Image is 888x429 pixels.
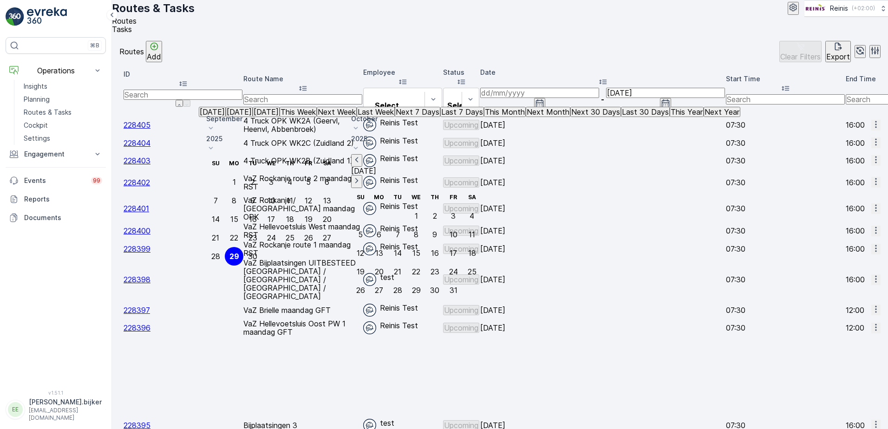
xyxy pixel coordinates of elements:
p: 07:30 [726,245,845,253]
p: Add [147,52,161,61]
p: [DATE] [254,108,279,116]
button: Last Week [357,107,395,117]
div: 14 [212,215,220,223]
div: 24 [449,267,458,276]
div: 22 [412,267,420,276]
button: Operations [6,61,106,80]
th: Thursday [281,154,299,173]
a: 228396 [124,323,150,332]
p: Settings [24,134,50,143]
div: 28 [211,252,220,260]
button: Next 30 Days [570,107,621,117]
p: 07:30 [726,275,845,284]
button: Next 7 Days [395,107,440,117]
button: Upcoming [443,305,479,315]
p: [DATE] [227,108,252,116]
div: 5 [358,230,363,239]
th: Sunday [206,154,225,173]
span: 228402 [124,178,150,187]
div: 3 [269,178,274,186]
p: 07:30 [726,121,845,129]
p: Status [443,68,479,77]
td: [DATE] [480,319,725,337]
div: 20 [323,215,332,223]
th: Wednesday [262,154,281,173]
div: 9 [432,230,437,239]
a: Events99 [6,171,106,190]
a: Routes & Tasks [20,106,106,119]
span: Routes [112,16,137,26]
p: This Month [485,108,525,116]
button: Clear Filters [779,41,822,62]
p: Select [367,101,406,110]
p: 07:30 [726,306,845,314]
div: 9 [250,196,255,205]
div: 6 [325,178,329,186]
span: 228400 [124,226,150,235]
p: Routes & Tasks [112,1,195,16]
a: Documents [6,208,106,227]
div: 8 [414,230,418,239]
div: 10 [268,196,275,205]
a: Insights [20,80,106,93]
a: 228397 [124,305,150,315]
p: [DATE] [200,108,225,116]
p: Documents [24,213,102,222]
a: 228401 [124,204,149,213]
div: 1 [233,178,236,186]
div: 6 [377,230,381,239]
p: Clear Filters [780,52,821,61]
div: 29 [229,252,239,260]
div: 8 [232,196,236,205]
a: 228399 [124,244,150,253]
p: Next Year [705,108,739,116]
p: Cockpit [24,121,48,130]
div: 16 [249,215,257,223]
div: 24 [267,234,276,242]
div: 22 [230,234,238,242]
button: This Year [670,107,704,117]
p: Next 7 Days [396,108,439,116]
div: 16 [431,249,439,257]
button: Last 7 Days [440,107,484,117]
div: 12 [357,249,364,257]
button: Today [226,107,253,117]
p: Start Time [726,74,845,84]
div: 1 [415,212,418,220]
button: Last 30 Days [621,107,670,117]
th: Wednesday [407,188,425,207]
p: Upcoming [444,306,478,314]
button: Add [146,41,162,62]
div: EE [8,402,23,417]
button: Next Year [704,107,740,117]
div: 27 [375,286,383,294]
div: 10 [450,230,457,239]
th: Monday [225,154,243,173]
div: 23 [431,267,439,276]
button: Next Week [317,107,357,117]
th: Monday [370,188,388,207]
div: 17 [268,215,275,223]
div: 18 [468,249,476,257]
img: Reinis-Logo-Vrijstaand_Tekengebied-1-copy2_aBO4n7j.png [804,3,826,13]
div: 26 [356,286,365,294]
span: 228403 [124,156,150,165]
p: Select [447,101,471,110]
div: 4 [287,178,292,186]
div: 29 [412,286,421,294]
div: Reinis Test [363,321,442,334]
span: 228405 [124,120,150,130]
p: ID [124,70,242,79]
p: Operations [24,66,87,75]
div: 25 [286,234,294,242]
button: This Week [280,107,317,117]
p: Engagement [24,149,87,159]
p: VaZ Hellevoetsluis Oost PW 1 maandag GFT [243,319,362,336]
a: 228404 [124,138,150,148]
div: 7 [214,196,218,205]
div: 11 [469,230,475,239]
th: Tuesday [243,154,262,173]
